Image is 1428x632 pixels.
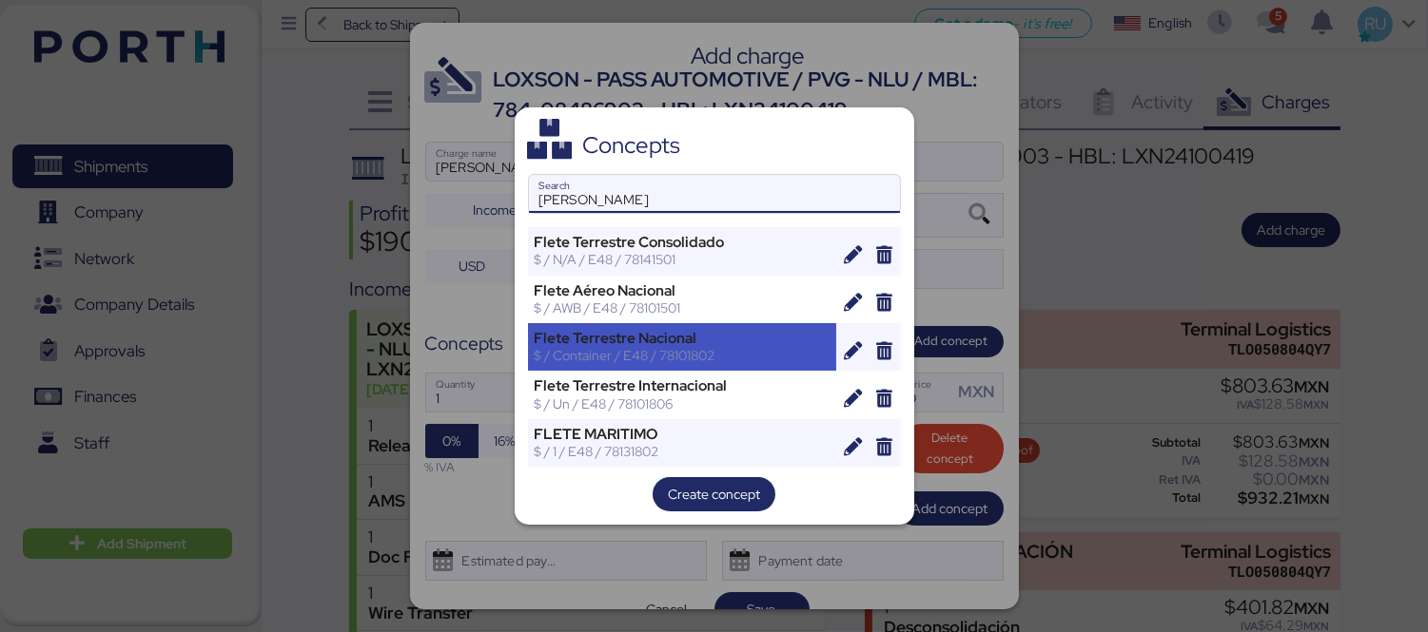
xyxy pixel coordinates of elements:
div: $ / N/A / E48 / 78141501 [535,251,831,268]
div: $ / AWB / E48 / 78101501 [535,299,831,316]
div: $ / 1 / E48 / 78131802 [535,443,831,460]
div: Flete Terrestre Consolidado [535,234,831,251]
div: $ / Un / E48 / 78101806 [535,395,831,412]
div: FLETE MARITIMO [535,426,831,443]
span: Create concept [668,483,760,506]
input: Search [529,175,900,213]
div: $ / Container / E48 / 78101802 [535,347,831,364]
div: Flete Aéreo Nacional [535,282,831,299]
div: Concepts [582,137,680,154]
button: Create concept [653,477,775,511]
div: Flete Terrestre Internacional [535,377,831,394]
div: Flete Terrestre Nacional [535,330,831,347]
